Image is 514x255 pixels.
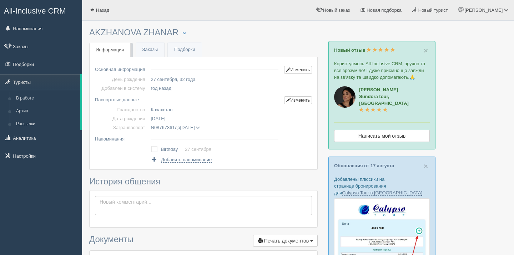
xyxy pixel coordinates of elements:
[180,125,195,130] span: [DATE]
[359,87,409,113] a: [PERSON_NAME]Sundora tour, [GEOGRAPHIC_DATA]
[13,92,80,105] a: В работе
[161,157,212,163] span: Добавить напоминание
[264,238,309,244] span: Печать документов
[424,46,428,55] span: ×
[89,43,131,57] a: Информация
[136,42,164,57] a: Заказы
[95,105,148,114] td: Гражданство
[151,156,212,163] a: Добавить напоминание
[95,75,148,84] td: День рождения
[89,235,318,247] h3: Документы
[95,123,148,132] td: Загранпаспорт
[185,147,211,152] a: 27 сентября
[95,84,148,93] td: Добавлен в систему
[323,7,350,13] span: Новый заказ
[334,130,430,142] a: Написать мой отзыв
[96,47,124,52] span: Информация
[96,7,109,13] span: Назад
[424,162,428,170] span: ×
[148,75,281,84] td: 27 сентября, 32 года
[151,86,172,91] span: год назад
[168,42,202,57] a: Подборки
[151,125,200,130] span: до
[161,144,185,154] td: Birthday
[0,0,82,20] a: All-Inclusive CRM
[367,7,402,13] span: Новая подборка
[95,93,148,105] td: Паспортные данные
[89,28,318,37] h3: AKZHANOVA ZHANAR
[95,132,148,143] td: Напоминания
[95,62,148,75] td: Основная информация
[148,105,281,114] td: Казахстан
[151,125,175,130] span: N08767361
[418,7,448,13] span: Новый турист
[89,177,318,186] h3: История общения
[284,66,312,74] a: Изменить
[13,105,80,118] a: Архив
[284,96,312,104] a: Изменить
[334,47,395,53] a: Новый отзыв
[342,190,422,196] a: Calypso Tour в [GEOGRAPHIC_DATA]
[334,163,394,168] a: Обновления от 17 августа
[334,60,430,81] p: Користуємось All-Inclusive CRM, зручно та все зрозуміло! І дуже приємно що завжди на зв’язку та ш...
[464,7,503,13] span: [PERSON_NAME]
[424,162,428,170] button: Close
[253,235,318,247] button: Печать документов
[334,176,430,196] p: Добавлены плюсики на странице бронирования для :
[95,114,148,123] td: Дата рождения
[13,118,80,131] a: Рассылки
[424,47,428,54] button: Close
[4,6,66,15] span: All-Inclusive CRM
[151,116,166,121] span: [DATE]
